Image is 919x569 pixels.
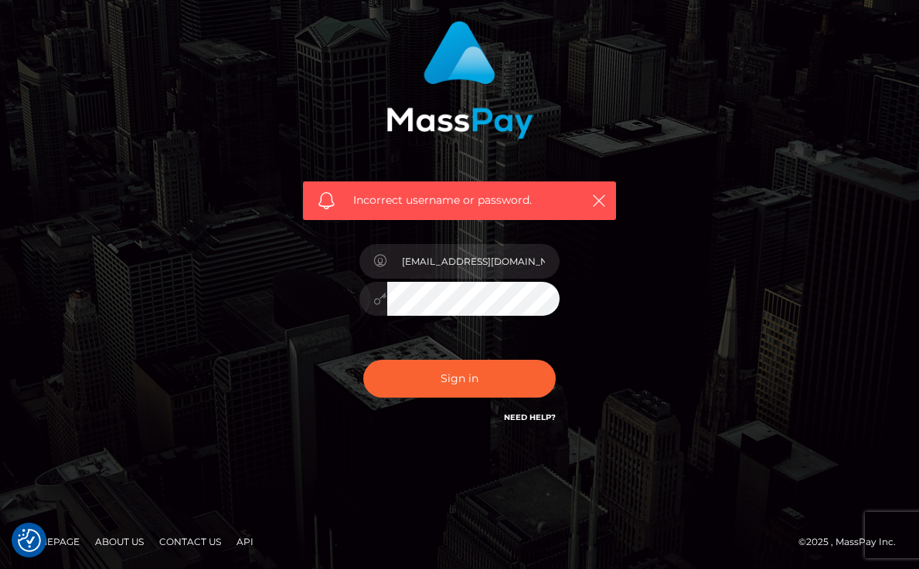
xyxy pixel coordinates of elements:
button: Sign in [363,360,557,398]
img: Revisit consent button [18,529,41,552]
div: © 2025 , MassPay Inc. [798,533,907,550]
a: Need Help? [504,412,556,422]
a: API [230,530,260,554]
a: About Us [89,530,150,554]
button: Consent Preferences [18,529,41,552]
img: MassPay Login [386,21,533,139]
a: Contact Us [153,530,227,554]
input: Username... [387,244,560,279]
span: Incorrect username or password. [353,192,574,208]
a: Homepage [17,530,86,554]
